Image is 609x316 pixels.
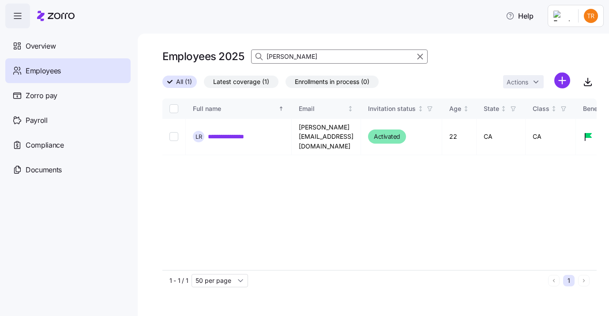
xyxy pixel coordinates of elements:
th: ClassNot sorted [526,99,576,119]
td: CA [477,119,526,155]
h1: Employees 2025 [162,49,244,63]
td: 22 [442,119,477,155]
input: Select record 1 [169,132,178,141]
div: Not sorted [463,106,469,112]
button: 1 [563,275,575,286]
div: Full name [193,104,277,114]
div: State [484,104,499,114]
th: EmailNot sorted [292,99,361,119]
input: Search Employees [251,49,428,64]
span: Help [506,11,534,21]
td: [PERSON_NAME][EMAIL_ADDRESS][DOMAIN_NAME] [292,119,361,155]
div: Sorted ascending [278,106,284,112]
div: Age [449,104,461,114]
span: L R [195,134,202,140]
div: Not sorted [347,106,353,112]
th: StateNot sorted [477,99,526,119]
td: CA [526,119,576,155]
span: Actions [507,79,528,85]
span: 1 - 1 / 1 [169,276,188,285]
div: Not sorted [551,106,557,112]
a: Zorro pay [5,83,131,108]
a: Overview [5,34,131,58]
span: Employees [26,65,61,76]
a: Documents [5,157,131,182]
button: Previous page [548,275,560,286]
th: Full nameSorted ascending [186,99,292,119]
a: Compliance [5,133,131,157]
span: Activated [374,131,400,142]
span: Compliance [26,140,64,151]
th: AgeNot sorted [442,99,477,119]
div: Invitation status [368,104,416,114]
th: Invitation statusNot sorted [361,99,442,119]
span: All (1) [176,76,192,88]
img: 9f08772f748d173b6a631cba1b0c6066 [584,9,598,23]
input: Select all records [169,104,178,113]
div: Class [533,104,549,114]
span: Latest coverage (1) [213,76,269,88]
span: Payroll [26,115,48,126]
button: Help [499,7,541,25]
div: Not sorted [500,106,507,112]
span: Documents [26,164,62,175]
svg: add icon [554,72,570,88]
button: Next page [578,275,590,286]
a: Payroll [5,108,131,133]
span: Overview [26,41,56,52]
div: Not sorted [417,106,424,112]
span: Zorro pay [26,90,57,101]
img: Employer logo [553,11,571,21]
button: Actions [503,75,544,88]
a: Employees [5,58,131,83]
span: Enrollments in process (0) [295,76,369,88]
div: Email [299,104,346,114]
